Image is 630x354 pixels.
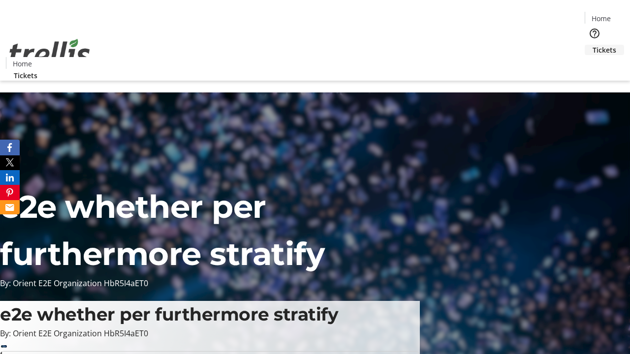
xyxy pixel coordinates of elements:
button: Help [585,24,604,43]
span: Tickets [14,70,37,81]
span: Tickets [593,45,616,55]
a: Home [585,13,617,24]
a: Tickets [585,45,624,55]
button: Cart [585,55,604,75]
a: Home [6,59,38,69]
a: Tickets [6,70,45,81]
span: Home [13,59,32,69]
img: Orient E2E Organization HbR5I4aET0's Logo [6,28,94,77]
span: Home [592,13,611,24]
